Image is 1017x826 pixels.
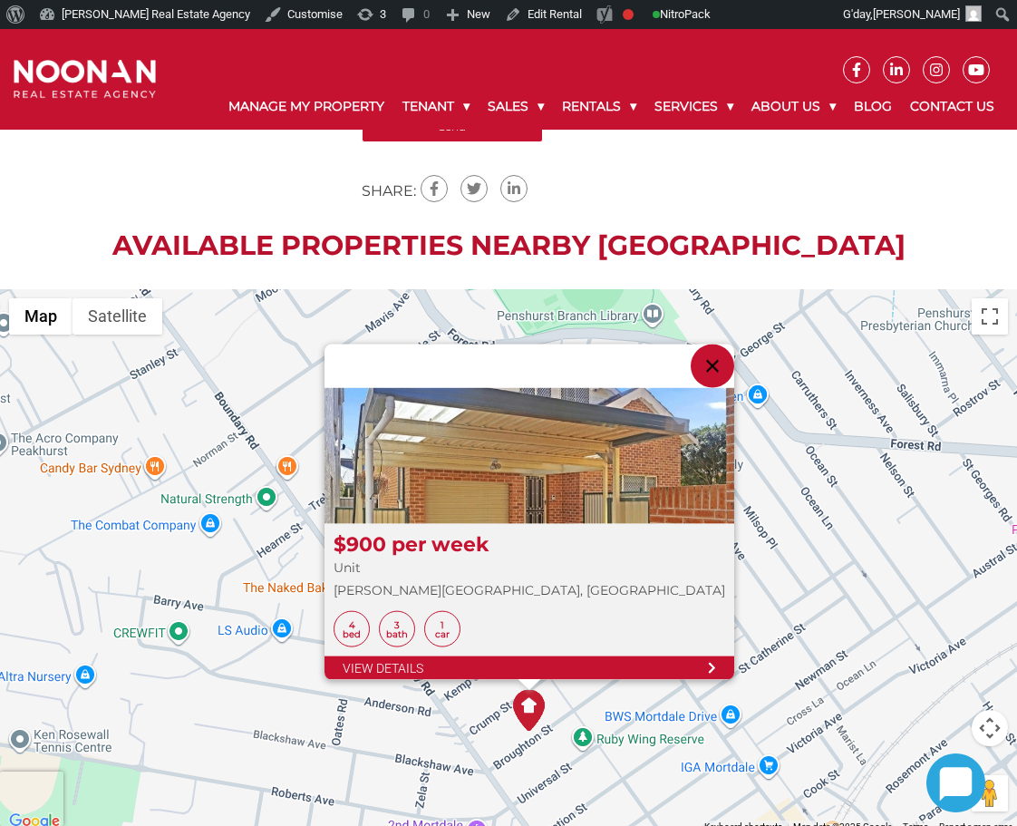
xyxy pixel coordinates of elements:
[972,710,1008,746] button: Map camera controls
[73,298,162,335] button: Show satellite imagery
[623,9,634,20] div: Focus keyphrase not set
[334,533,725,557] h2: $900 per week
[362,175,532,202] ul: SHARE:
[845,83,901,130] a: Blog
[972,775,1008,811] button: Drag Pegman onto the map to open Street View
[424,611,460,647] span: 1 Car
[324,656,734,680] a: View Details
[479,83,553,130] a: Sales
[379,611,415,647] span: 3 Bath
[334,579,725,602] p: [PERSON_NAME][GEOGRAPHIC_DATA], [GEOGRAPHIC_DATA]
[219,83,393,130] a: Manage My Property
[334,611,370,647] span: 4 Bed
[691,345,734,388] button: Close
[9,298,73,335] button: Show street map
[553,83,645,130] a: Rentals
[742,83,845,130] a: About Us
[393,83,479,130] a: Tenant
[873,7,960,21] span: [PERSON_NAME]
[645,83,742,130] a: Services
[14,60,156,100] img: Noonan Real Estate Agency
[972,298,1008,335] button: Toggle fullscreen view
[334,557,725,579] p: Unit
[901,83,1003,130] a: Contact Us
